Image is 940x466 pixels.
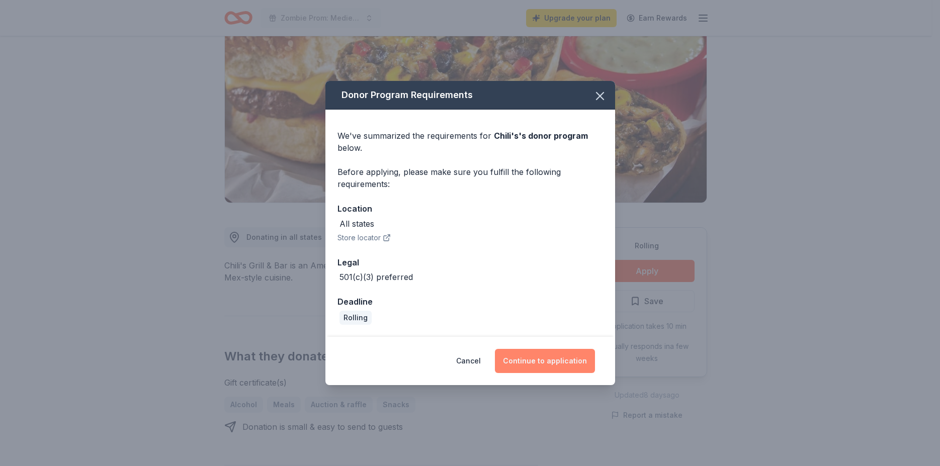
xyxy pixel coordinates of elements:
div: All states [339,218,374,230]
div: Rolling [339,311,372,325]
div: 501(c)(3) preferred [339,271,413,283]
div: Deadline [337,295,603,308]
div: We've summarized the requirements for below. [337,130,603,154]
div: Legal [337,256,603,269]
div: Location [337,202,603,215]
div: Donor Program Requirements [325,81,615,110]
div: Before applying, please make sure you fulfill the following requirements: [337,166,603,190]
button: Store locator [337,232,391,244]
button: Cancel [456,349,481,373]
span: Chili's 's donor program [494,131,588,141]
button: Continue to application [495,349,595,373]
